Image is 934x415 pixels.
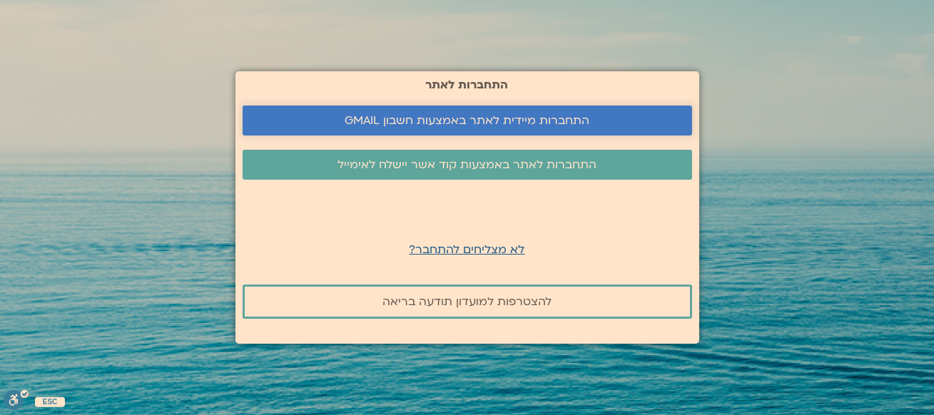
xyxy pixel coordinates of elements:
[410,242,525,257] a: לא מצליחים להתחבר?
[243,78,692,91] h2: התחברות לאתר
[345,114,589,127] span: התחברות מיידית לאתר באמצעות חשבון GMAIL
[243,285,692,319] a: להצטרפות למועדון תודעה בריאה
[382,295,552,308] span: להצטרפות למועדון תודעה בריאה
[243,150,692,180] a: התחברות לאתר באמצעות קוד אשר יישלח לאימייל
[337,158,597,171] span: התחברות לאתר באמצעות קוד אשר יישלח לאימייל
[243,106,692,135] a: התחברות מיידית לאתר באמצעות חשבון GMAIL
